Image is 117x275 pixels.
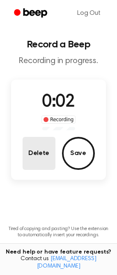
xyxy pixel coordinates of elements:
p: Tired of copying and pasting? Use the extension to automatically insert your recordings. [7,226,110,238]
p: Recording in progress. [7,56,110,66]
a: [EMAIL_ADDRESS][DOMAIN_NAME] [37,256,96,269]
span: 0:02 [42,94,75,111]
a: Log Out [69,3,109,23]
h1: Record a Beep [7,40,110,49]
span: Contact us [5,256,112,270]
button: Delete Audio Record [23,137,55,170]
div: Recording [41,115,76,124]
button: Save Audio Record [62,137,95,170]
a: Beep [8,5,55,21]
